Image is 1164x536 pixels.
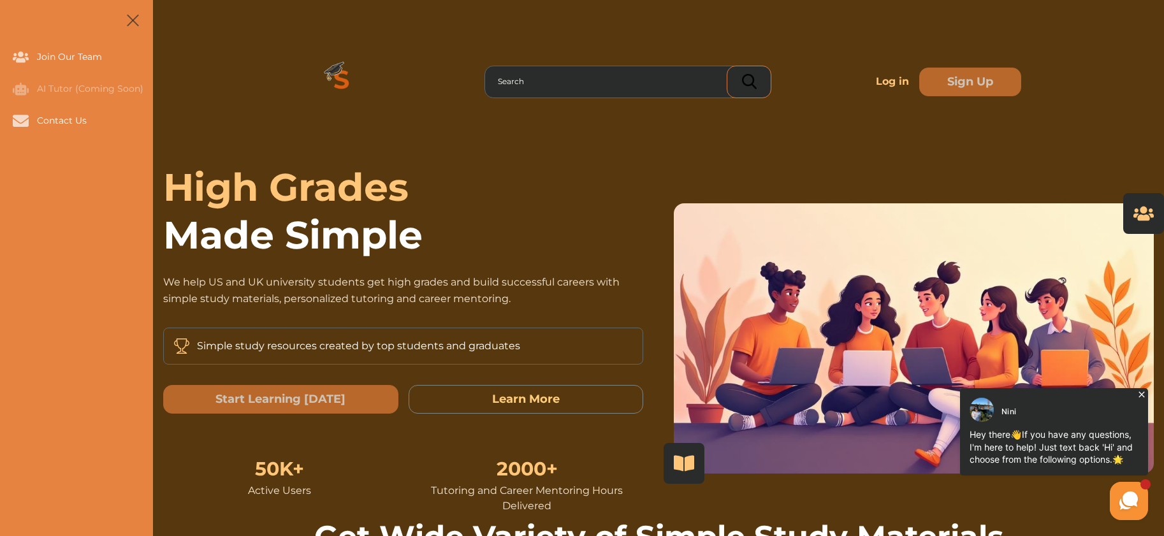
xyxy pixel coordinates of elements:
[409,385,644,414] button: Learn More
[163,211,643,259] span: Made Simple
[163,454,396,483] div: 50K+
[163,274,643,307] p: We help US and UK university students get high grades and build successful careers with simple st...
[197,338,520,354] p: Simple study resources created by top students and graduates
[163,385,398,414] button: Start Learning Today
[742,74,757,89] img: search_icon
[296,36,388,127] img: Logo
[411,454,644,483] div: 2000+
[957,385,1151,523] iframe: HelpCrunch
[919,68,1021,96] button: Sign Up
[871,69,914,94] p: Log in
[163,164,409,210] span: High Grades
[411,483,644,514] div: Tutoring and Career Mentoring Hours Delivered
[163,483,396,498] div: Active Users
